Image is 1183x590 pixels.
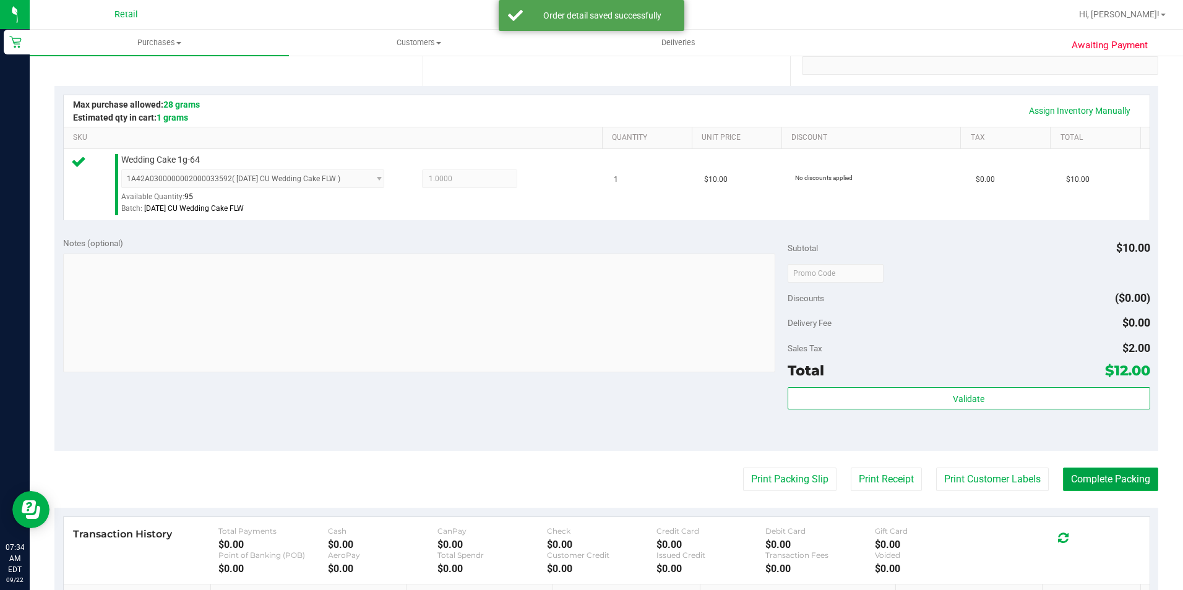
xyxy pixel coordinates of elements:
button: Print Receipt [851,468,922,491]
span: No discounts applied [795,174,853,181]
div: CanPay [437,526,547,536]
a: Quantity [612,133,687,143]
button: Validate [788,387,1150,409]
span: 1 [614,174,618,186]
div: $0.00 [328,563,437,575]
p: 09/22 [6,575,24,584]
span: $10.00 [1066,174,1090,186]
div: $0.00 [765,563,875,575]
div: Voided [875,550,984,560]
span: Retail [114,9,138,20]
a: Customers [289,30,548,56]
div: Issued Credit [656,550,766,560]
a: Assign Inventory Manually [1021,100,1138,121]
span: Wedding Cake 1g-64 [121,154,200,166]
div: $0.00 [328,539,437,550]
span: $12.00 [1105,362,1150,379]
div: Credit Card [656,526,766,536]
div: Total Spendr [437,550,547,560]
inline-svg: Retail [9,36,22,48]
span: $0.00 [976,174,995,186]
div: Point of Banking (POB) [218,550,328,560]
span: Max purchase allowed: [73,100,200,109]
span: Batch: [121,204,142,213]
div: $0.00 [437,563,547,575]
div: Order detail saved successfully [530,9,675,22]
input: Promo Code [788,264,884,283]
a: Unit Price [702,133,776,143]
span: Sales Tax [788,343,822,353]
button: Complete Packing [1063,468,1158,491]
div: $0.00 [437,539,547,550]
span: ($0.00) [1115,291,1150,304]
div: $0.00 [875,539,984,550]
span: Subtotal [788,243,818,253]
span: Purchases [30,37,289,48]
div: Gift Card [875,526,984,536]
span: Validate [953,394,984,404]
a: Discount [791,133,956,143]
span: Estimated qty in cart: [73,113,188,122]
span: 95 [184,192,193,201]
span: $0.00 [1122,316,1150,329]
div: Transaction Fees [765,550,875,560]
a: Tax [971,133,1046,143]
span: Deliveries [645,37,712,48]
div: Check [547,526,656,536]
div: $0.00 [875,563,984,575]
span: 1 grams [157,113,188,122]
a: SKU [73,133,597,143]
span: Hi, [PERSON_NAME]! [1079,9,1159,19]
button: Print Customer Labels [936,468,1049,491]
div: $0.00 [656,539,766,550]
span: Discounts [788,287,824,309]
div: $0.00 [765,539,875,550]
div: $0.00 [218,563,328,575]
div: Total Payments [218,526,328,536]
span: Notes (optional) [63,238,123,248]
a: Purchases [30,30,289,56]
span: $10.00 [1116,241,1150,254]
p: 07:34 AM EDT [6,542,24,575]
button: Print Packing Slip [743,468,837,491]
div: Cash [328,526,437,536]
span: Delivery Fee [788,318,832,328]
div: $0.00 [656,563,766,575]
div: AeroPay [328,550,437,560]
a: Deliveries [549,30,808,56]
div: Customer Credit [547,550,656,560]
div: $0.00 [218,539,328,550]
span: 28 grams [163,100,200,109]
a: Total [1060,133,1135,143]
span: Awaiting Payment [1072,38,1148,53]
div: $0.00 [547,539,656,550]
span: Total [788,362,824,379]
span: Customers [290,37,548,48]
span: [DATE] CU Wedding Cake FLW [144,204,244,213]
div: Available Quantity: [121,188,398,212]
div: Debit Card [765,526,875,536]
span: $10.00 [704,174,728,186]
div: $0.00 [547,563,656,575]
span: $2.00 [1122,341,1150,354]
iframe: Resource center [12,491,49,528]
